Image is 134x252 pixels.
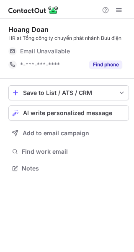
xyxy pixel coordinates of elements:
span: AI write personalized message [23,110,112,116]
div: HR at Tổng công ty chuyển phát nhánh Bưu điện [8,34,129,42]
span: Find work email [22,148,126,155]
div: Save to List / ATS / CRM [23,89,114,96]
button: Reveal Button [89,60,122,69]
button: save-profile-one-click [8,85,129,100]
button: Find work email [8,146,129,157]
div: Hoang Doan [8,25,49,34]
span: Email Unavailable [20,47,70,55]
button: Notes [8,163,129,174]
button: AI write personalized message [8,105,129,121]
button: Add to email campaign [8,126,129,141]
span: Add to email campaign [23,130,89,136]
img: ContactOut v5.3.10 [8,5,59,15]
span: Notes [22,165,126,172]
